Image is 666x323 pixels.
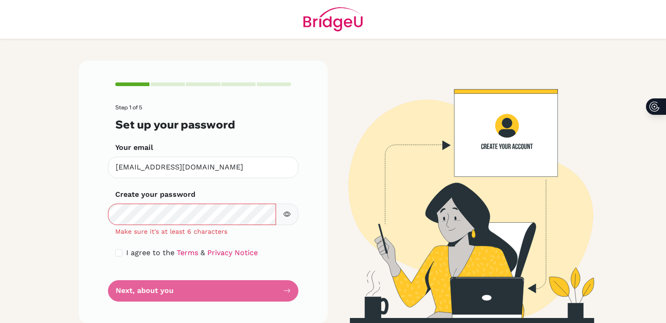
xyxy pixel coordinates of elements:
[108,227,298,236] div: Make sure it's at least 6 characters
[115,118,291,131] h3: Set up your password
[200,248,205,257] span: &
[115,104,142,111] span: Step 1 of 5
[115,189,195,200] label: Create your password
[108,157,298,178] input: Insert your email*
[207,248,258,257] a: Privacy Notice
[115,142,153,153] label: Your email
[177,248,198,257] a: Terms
[126,248,174,257] span: I agree to the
